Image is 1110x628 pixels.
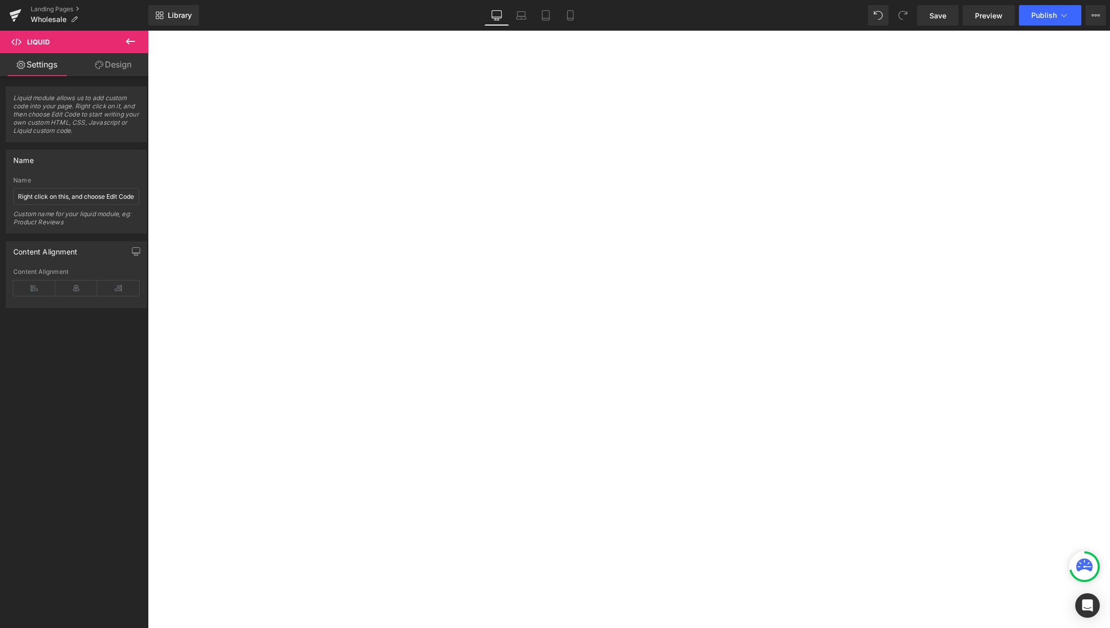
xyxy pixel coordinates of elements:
button: Undo [868,5,889,26]
button: Redo [893,5,913,26]
div: Content Alignment [13,242,77,256]
a: Landing Pages [31,5,148,13]
span: Liquid [27,38,50,46]
button: More [1085,5,1106,26]
span: Wholesale [31,15,66,24]
a: Desktop [484,5,509,26]
span: Save [929,10,946,21]
span: Liquid module allows us to add custom code into your page. Right click on it, and then choose Edi... [13,94,139,142]
div: Name [13,150,34,165]
div: Custom name for your liquid module, eg: Product Reviews [13,210,139,233]
a: New Library [148,5,199,26]
a: Preview [963,5,1015,26]
div: Name [13,177,139,184]
a: Laptop [509,5,534,26]
span: Publish [1031,11,1057,19]
div: Content Alignment [13,268,139,275]
div: Open Intercom Messenger [1075,593,1100,618]
button: Publish [1019,5,1081,26]
span: Preview [975,10,1003,21]
a: Mobile [558,5,583,26]
span: Library [168,11,192,20]
a: Design [76,53,150,76]
a: Tablet [534,5,558,26]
